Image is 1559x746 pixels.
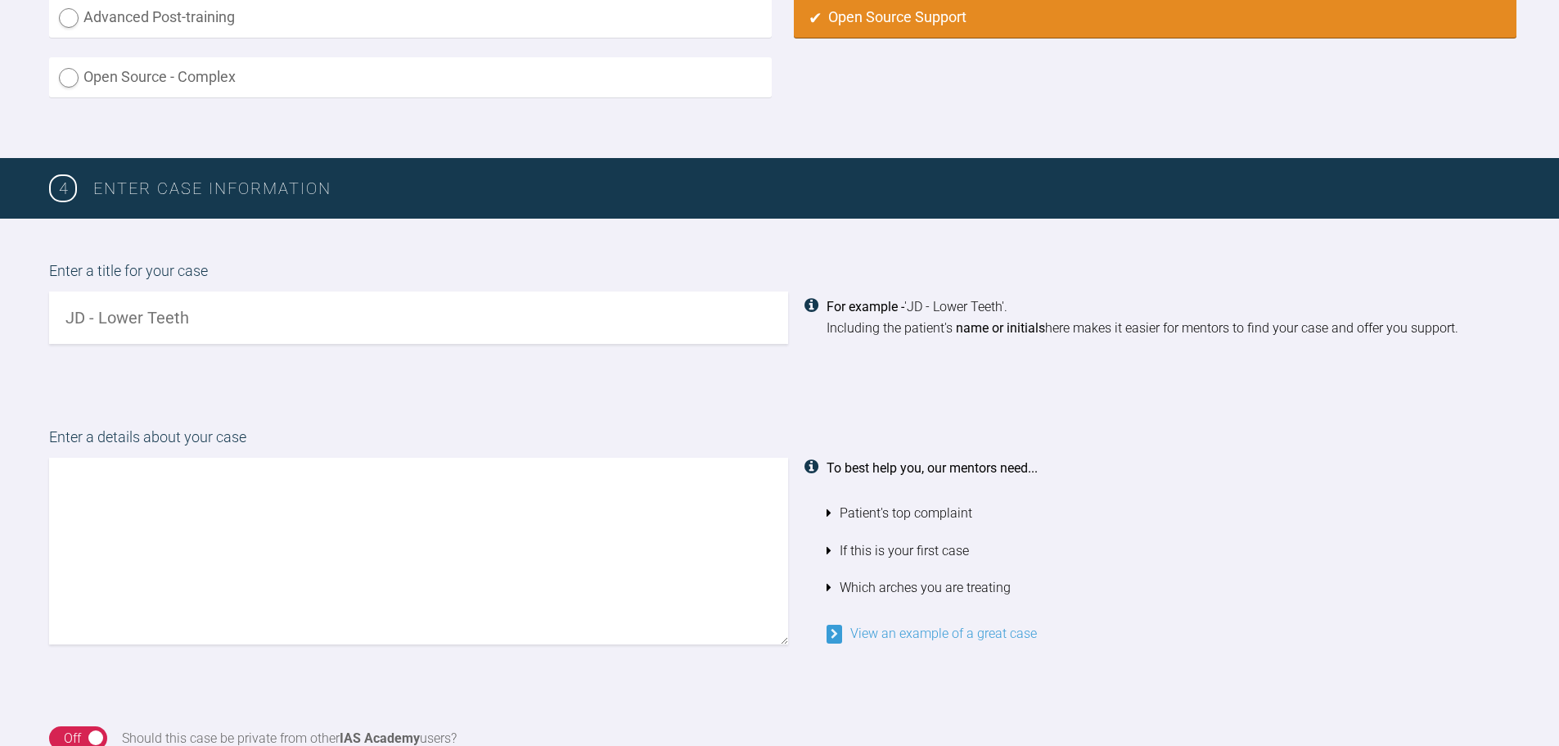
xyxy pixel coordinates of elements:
label: Enter a details about your case [49,426,1510,458]
span: 4 [49,174,77,202]
h3: Enter case information [93,175,1510,201]
label: Enter a title for your case [49,260,1510,292]
strong: name or initials [956,320,1045,336]
li: Which arches you are treating [827,569,1511,607]
a: View an example of a great case [827,626,1037,641]
strong: To best help you, our mentors need... [827,460,1038,476]
input: JD - Lower Teeth [49,292,788,344]
div: 'JD - Lower Teeth'. Including the patient's here makes it easier for mentors to find your case an... [827,296,1511,338]
li: If this is your first case [827,532,1511,570]
label: Open Source - Complex [49,57,772,97]
strong: For example - [827,299,904,314]
strong: IAS Academy [340,730,420,746]
li: Patient's top complaint [827,495,1511,532]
